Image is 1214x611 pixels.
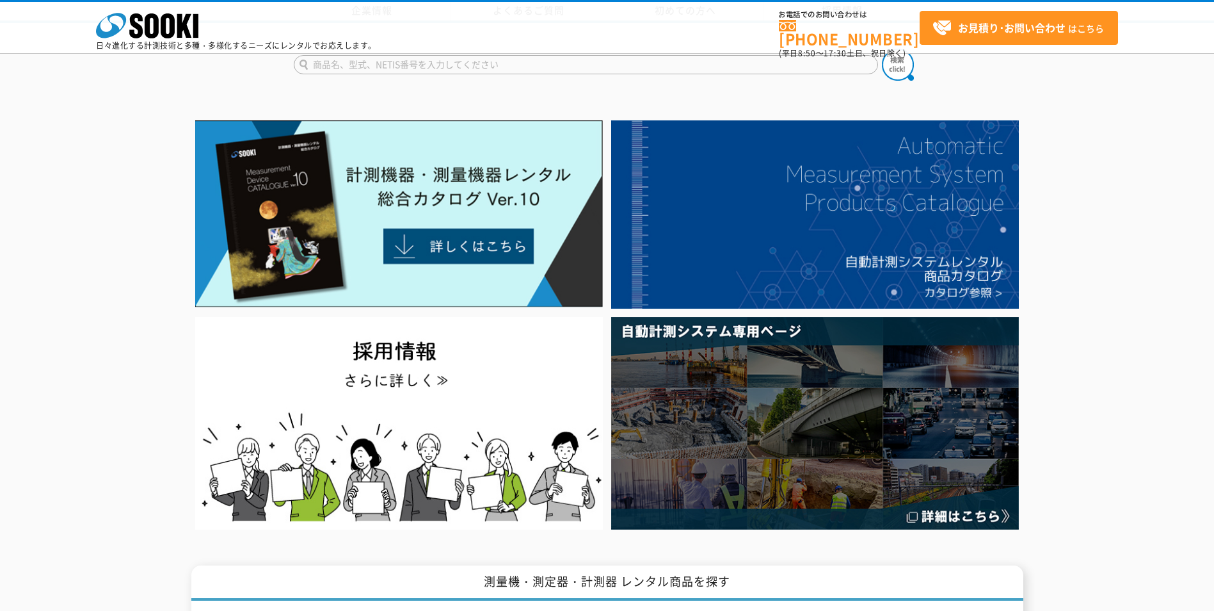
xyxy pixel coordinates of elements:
a: お見積り･お問い合わせはこちら [920,11,1118,45]
input: 商品名、型式、NETIS番号を入力してください [294,55,878,74]
img: SOOKI recruit [195,317,603,529]
span: 17:30 [824,47,847,59]
p: 日々進化する計測技術と多種・多様化するニーズにレンタルでお応えします。 [96,42,376,49]
img: btn_search.png [882,49,914,81]
strong: お見積り･お問い合わせ [958,20,1066,35]
span: お電話でのお問い合わせは [779,11,920,19]
img: 自動計測システムカタログ [611,120,1019,309]
a: [PHONE_NUMBER] [779,20,920,46]
h1: 測量機・測定器・計測器 レンタル商品を探す [191,566,1023,601]
img: 自動計測システム専用ページ [611,317,1019,529]
img: Catalog Ver10 [195,120,603,307]
span: 8:50 [798,47,816,59]
span: (平日 ～ 土日、祝日除く) [779,47,906,59]
span: はこちら [932,19,1104,38]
